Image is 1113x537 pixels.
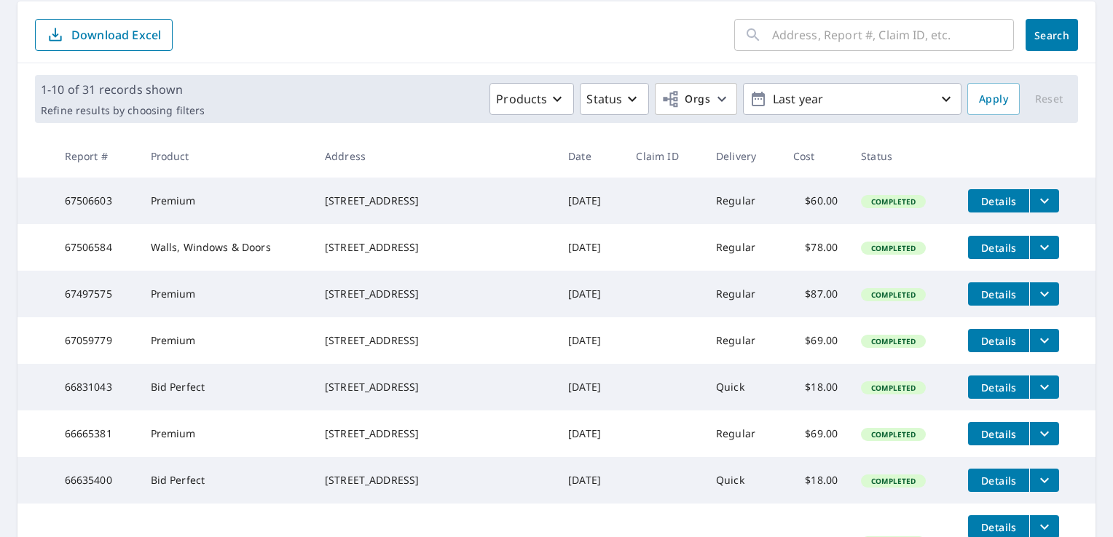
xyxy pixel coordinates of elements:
td: Bid Perfect [139,364,313,410]
td: 67497575 [53,271,139,317]
th: Delivery [704,135,782,178]
td: [DATE] [556,410,624,457]
span: Details [977,287,1020,301]
button: Search [1026,19,1078,51]
button: Apply [967,83,1020,115]
td: 66665381 [53,410,139,457]
button: Products [489,83,574,115]
td: Premium [139,410,313,457]
span: Search [1037,28,1066,42]
div: [STREET_ADDRESS] [325,380,545,394]
th: Address [313,135,556,178]
span: Completed [862,290,924,300]
button: filesDropdownBtn-67059779 [1029,329,1059,352]
th: Cost [782,135,849,178]
td: Regular [704,224,782,271]
button: detailsBtn-67059779 [968,329,1029,352]
span: Completed [862,243,924,253]
button: Status [580,83,649,115]
td: [DATE] [556,271,624,317]
button: detailsBtn-66665381 [968,422,1029,445]
button: Last year [743,83,961,115]
span: Completed [862,383,924,393]
button: Download Excel [35,19,173,51]
span: Details [977,194,1020,208]
button: filesDropdownBtn-67506603 [1029,189,1059,212]
td: Walls, Windows & Doors [139,224,313,271]
td: Quick [704,457,782,504]
th: Product [139,135,313,178]
td: [DATE] [556,178,624,224]
input: Address, Report #, Claim ID, etc. [772,15,1014,55]
td: Regular [704,317,782,364]
td: Regular [704,410,782,457]
td: [DATE] [556,317,624,364]
div: [STREET_ADDRESS] [325,426,545,441]
td: Regular [704,271,782,317]
span: Completed [862,336,924,346]
button: detailsBtn-66635400 [968,469,1029,492]
th: Report # [53,135,139,178]
button: filesDropdownBtn-67497575 [1029,282,1059,306]
th: Date [556,135,624,178]
td: 67506603 [53,178,139,224]
p: Products [496,90,547,108]
button: filesDropdownBtn-67506584 [1029,236,1059,259]
button: detailsBtn-67506603 [968,189,1029,212]
th: Status [849,135,956,178]
button: filesDropdownBtn-66831043 [1029,375,1059,399]
td: Premium [139,271,313,317]
p: 1-10 of 31 records shown [41,81,205,98]
td: 66635400 [53,457,139,504]
p: Status [586,90,622,108]
td: Quick [704,364,782,410]
button: filesDropdownBtn-66635400 [1029,469,1059,492]
td: Premium [139,178,313,224]
td: $69.00 [782,317,849,364]
td: Regular [704,178,782,224]
td: $69.00 [782,410,849,457]
span: Details [977,427,1020,441]
span: Details [977,381,1020,394]
td: 66831043 [53,364,139,410]
div: [STREET_ADDRESS] [325,287,545,301]
button: detailsBtn-67506584 [968,236,1029,259]
span: Details [977,474,1020,488]
td: Premium [139,317,313,364]
span: Orgs [661,90,710,108]
div: [STREET_ADDRESS] [325,240,545,255]
td: [DATE] [556,457,624,504]
td: 67506584 [53,224,139,271]
div: [STREET_ADDRESS] [325,194,545,208]
span: Details [977,241,1020,255]
td: $87.00 [782,271,849,317]
button: detailsBtn-66831043 [968,375,1029,399]
div: [STREET_ADDRESS] [325,473,545,488]
td: 67059779 [53,317,139,364]
th: Claim ID [624,135,704,178]
span: Completed [862,476,924,486]
span: Details [977,334,1020,348]
span: Completed [862,196,924,207]
td: $60.00 [782,178,849,224]
td: Bid Perfect [139,457,313,504]
span: Details [977,520,1020,534]
p: Refine results by choosing filters [41,104,205,117]
button: filesDropdownBtn-66665381 [1029,422,1059,445]
td: [DATE] [556,224,624,271]
p: Download Excel [71,27,161,43]
span: Completed [862,429,924,439]
button: detailsBtn-67497575 [968,282,1029,306]
td: $78.00 [782,224,849,271]
span: Apply [979,90,1008,108]
p: Last year [767,87,937,112]
button: Orgs [655,83,737,115]
div: [STREET_ADDRESS] [325,333,545,348]
td: $18.00 [782,457,849,504]
td: [DATE] [556,364,624,410]
td: $18.00 [782,364,849,410]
